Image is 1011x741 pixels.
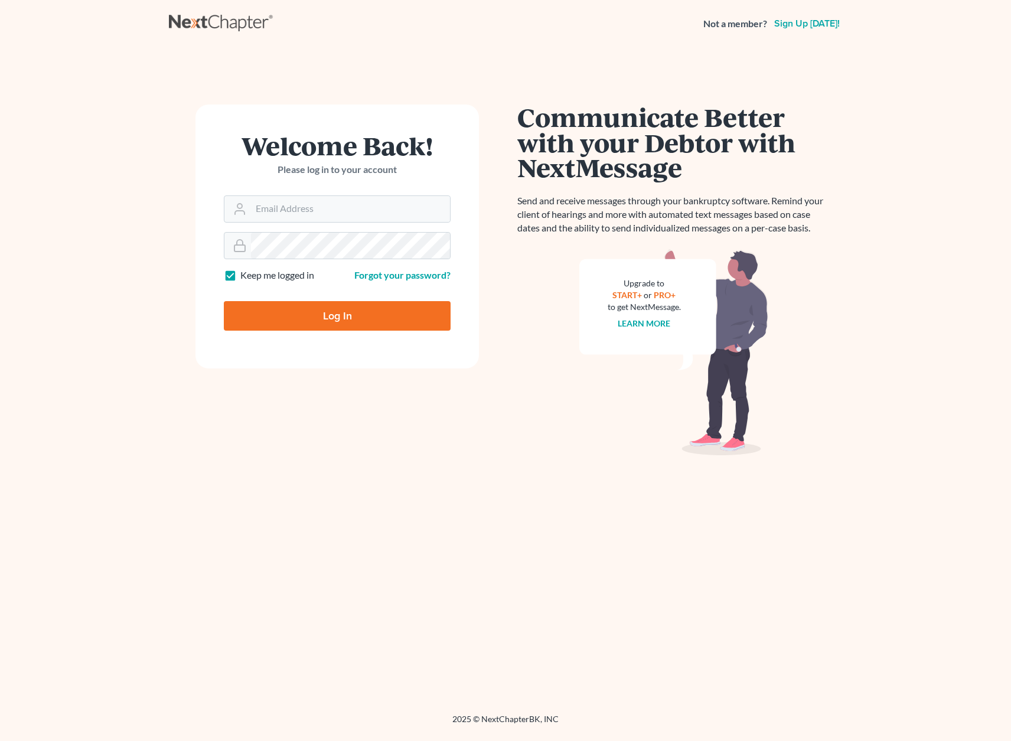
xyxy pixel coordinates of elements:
[772,19,842,28] a: Sign up [DATE]!
[240,269,314,282] label: Keep me logged in
[613,290,643,300] a: START+
[517,105,830,180] h1: Communicate Better with your Debtor with NextMessage
[169,713,842,735] div: 2025 © NextChapterBK, INC
[517,194,830,235] p: Send and receive messages through your bankruptcy software. Remind your client of hearings and mo...
[608,301,681,313] div: to get NextMessage.
[703,17,767,31] strong: Not a member?
[224,163,451,177] p: Please log in to your account
[618,318,671,328] a: Learn more
[224,301,451,331] input: Log In
[644,290,653,300] span: or
[654,290,676,300] a: PRO+
[579,249,768,456] img: nextmessage_bg-59042aed3d76b12b5cd301f8e5b87938c9018125f34e5fa2b7a6b67550977c72.svg
[224,133,451,158] h1: Welcome Back!
[354,269,451,280] a: Forgot your password?
[251,196,450,222] input: Email Address
[608,278,681,289] div: Upgrade to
